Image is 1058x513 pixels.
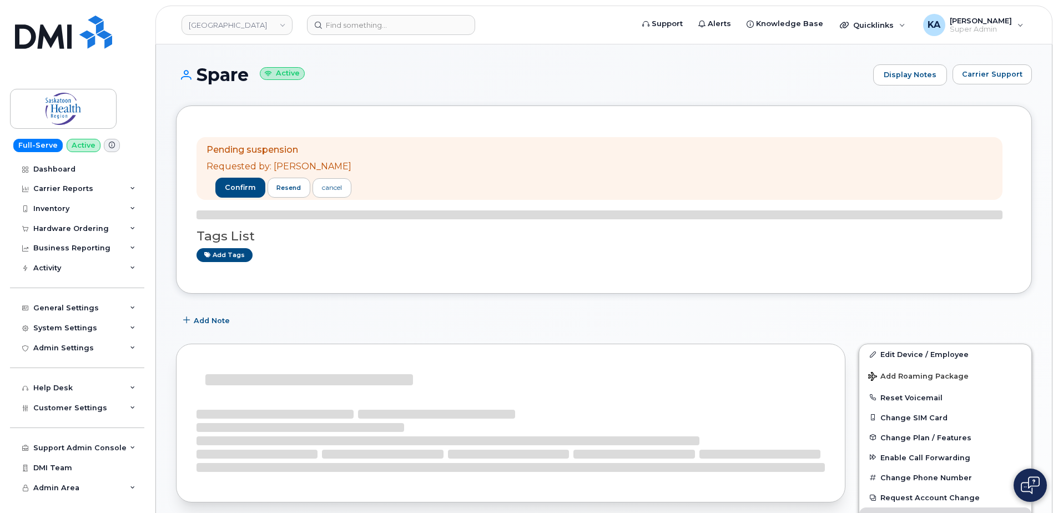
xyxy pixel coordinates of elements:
span: Change Plan / Features [880,433,971,441]
span: Add Roaming Package [868,372,969,383]
small: Active [260,67,305,80]
button: Request Account Change [859,487,1031,507]
button: Enable Call Forwarding [859,447,1031,467]
span: confirm [225,183,256,193]
button: Add Roaming Package [859,364,1031,387]
h3: Tags List [197,229,1011,243]
button: resend [268,178,311,198]
a: Display Notes [873,64,947,85]
p: Requested by: [PERSON_NAME] [206,160,351,173]
a: cancel [313,178,351,198]
span: Carrier Support [962,69,1022,79]
span: Enable Call Forwarding [880,453,970,461]
button: Change SIM Card [859,408,1031,428]
button: Change Phone Number [859,467,1031,487]
p: Pending suspension [206,144,351,157]
button: Carrier Support [953,64,1032,84]
div: cancel [322,183,342,193]
button: Add Note [176,310,239,330]
button: Reset Voicemail [859,388,1031,408]
a: Add tags [197,248,253,262]
button: confirm [215,178,265,198]
span: resend [276,183,301,192]
img: Open chat [1021,476,1040,494]
button: Change Plan / Features [859,428,1031,447]
a: Edit Device / Employee [859,344,1031,364]
span: Add Note [194,315,230,326]
h1: Spare [176,65,868,84]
